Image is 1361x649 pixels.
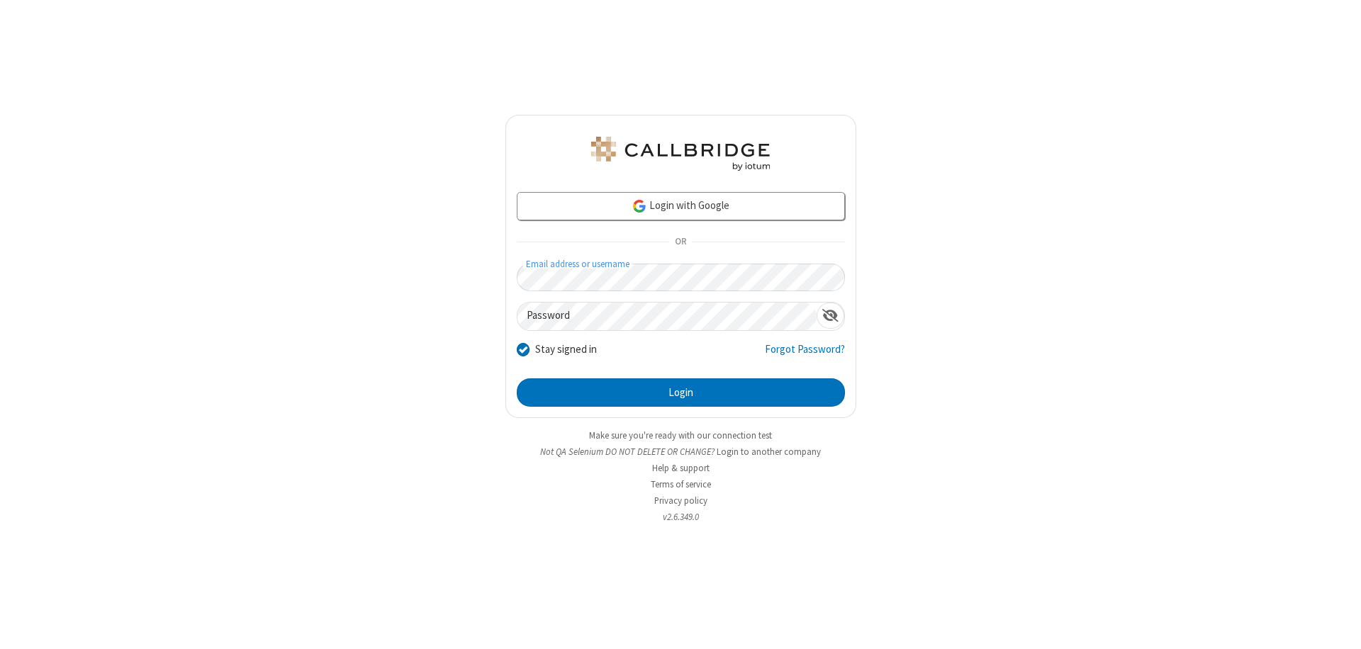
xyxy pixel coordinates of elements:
a: Make sure you're ready with our connection test [589,429,772,441]
li: Not QA Selenium DO NOT DELETE OR CHANGE? [505,445,856,458]
img: QA Selenium DO NOT DELETE OR CHANGE [588,137,773,171]
button: Login [517,378,845,407]
li: v2.6.349.0 [505,510,856,524]
img: google-icon.png [632,198,647,214]
input: Password [517,303,817,330]
div: Show password [817,303,844,329]
label: Stay signed in [535,342,597,358]
a: Login with Google [517,192,845,220]
a: Help & support [652,462,710,474]
button: Login to another company [717,445,821,458]
a: Privacy policy [654,495,707,507]
a: Terms of service [651,478,711,490]
span: OR [669,232,692,252]
a: Forgot Password? [765,342,845,368]
input: Email address or username [517,264,845,291]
